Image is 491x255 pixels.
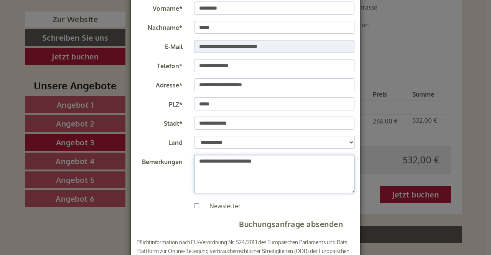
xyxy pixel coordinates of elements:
div: Guten Tag, wie können wir Ihnen helfen? [6,21,128,44]
small: 13:46 [12,37,124,43]
label: Nachname* [131,21,188,32]
label: Land [131,136,188,147]
label: Adresse* [131,78,188,90]
button: Buchungsanfrage absenden [227,216,354,232]
label: Stadt* [131,117,188,128]
label: E-Mail [131,40,188,51]
label: Newsletter [202,202,241,211]
div: Berghotel Alpenrast [12,22,124,28]
label: Bemerkungen [131,155,188,166]
label: Telefon* [131,59,188,71]
div: [DATE] [137,6,165,19]
button: Senden [250,199,302,216]
label: Vorname* [131,2,188,13]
